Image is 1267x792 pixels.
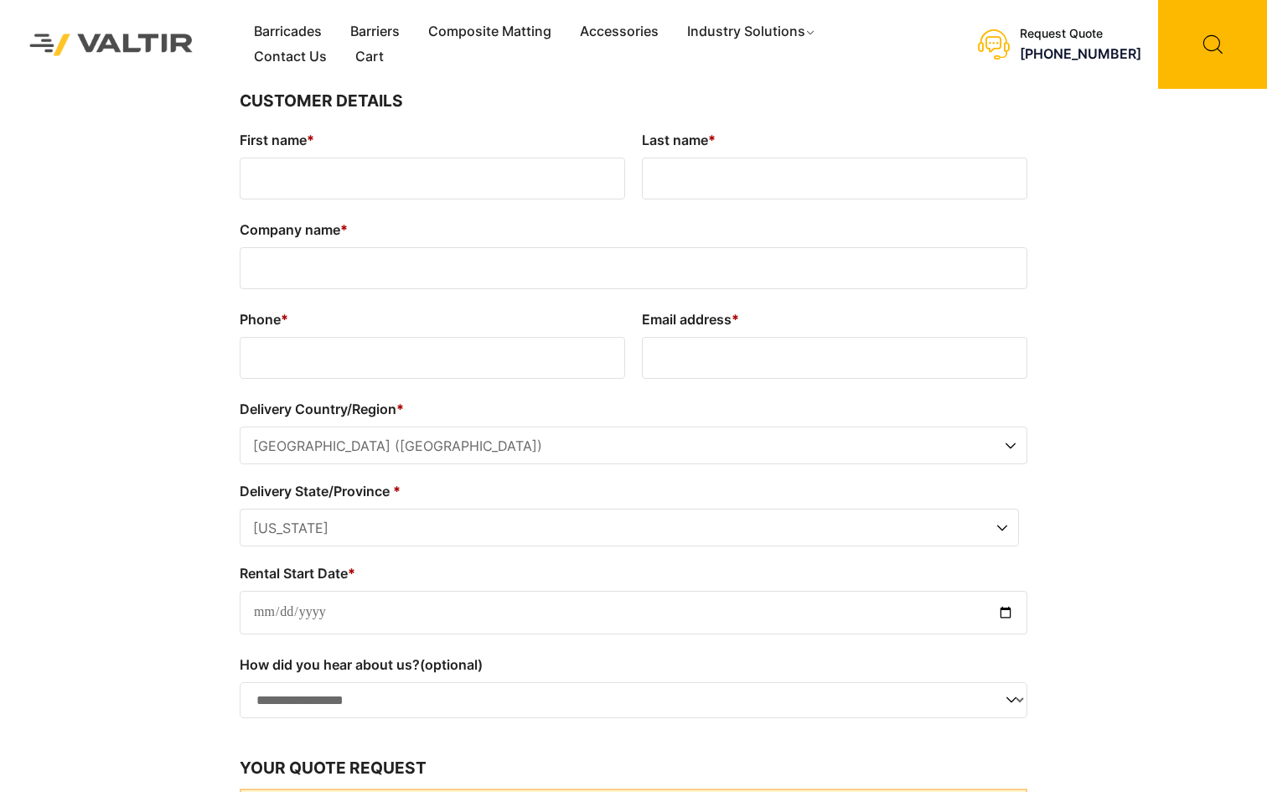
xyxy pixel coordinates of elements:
[396,401,404,417] abbr: required
[13,17,210,73] img: Valtir Rentals
[240,478,1019,505] label: Delivery State/Province
[240,427,1027,465] span: United States (US)
[307,132,314,148] abbr: required
[336,19,414,44] a: Barriers
[240,560,1027,587] label: Rental Start Date
[708,132,716,148] abbr: required
[348,565,355,582] abbr: required
[340,221,348,238] abbr: required
[240,427,1027,464] span: Delivery Country/Region
[240,509,1019,546] span: Delivery State/Province
[281,311,288,328] abbr: required
[240,396,1027,422] label: Delivery Country/Region
[240,756,1027,781] h3: Your quote request
[673,19,831,44] a: Industry Solutions
[240,651,1027,678] label: How did you hear about us?
[240,510,1018,547] span: California
[341,44,398,70] a: Cart
[566,19,673,44] a: Accessories
[732,311,739,328] abbr: required
[240,127,625,153] label: First name
[240,89,1027,114] h3: Customer Details
[414,19,566,44] a: Composite Matting
[420,656,483,673] span: (optional)
[393,483,401,500] abbr: required
[240,19,336,44] a: Barricades
[240,306,625,333] label: Phone
[1020,45,1141,62] a: [PHONE_NUMBER]
[642,306,1027,333] label: Email address
[240,44,341,70] a: Contact Us
[1020,27,1141,41] div: Request Quote
[642,127,1027,153] label: Last name
[240,216,1027,243] label: Company name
